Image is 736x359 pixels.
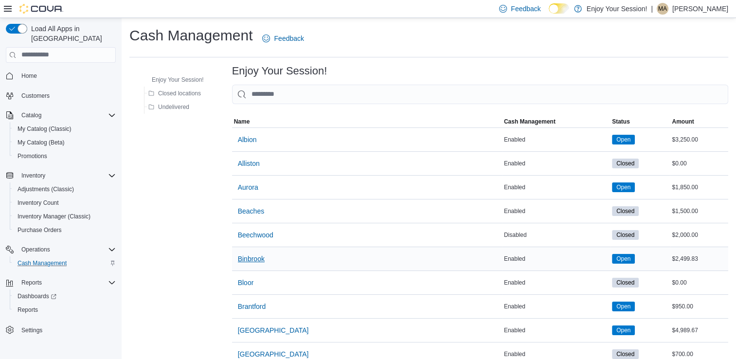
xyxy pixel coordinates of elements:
button: Reports [10,303,120,317]
div: Enabled [502,277,610,288]
span: Purchase Orders [18,226,62,234]
button: Home [2,69,120,83]
span: Inventory [21,172,45,179]
button: Settings [2,323,120,337]
span: Inventory Manager (Classic) [14,211,116,222]
button: Binbrook [234,249,269,269]
button: Status [610,116,670,127]
a: Settings [18,324,46,336]
span: Closed [616,207,634,215]
span: Open [612,254,635,264]
a: Home [18,70,41,82]
button: Inventory [18,170,49,181]
span: Inventory Count [14,197,116,209]
a: Feedback [258,29,307,48]
span: Reports [21,279,42,287]
button: Inventory Manager (Classic) [10,210,120,223]
div: $2,499.83 [670,253,728,265]
button: Promotions [10,149,120,163]
button: Operations [18,244,54,255]
span: Open [612,325,635,335]
span: Reports [18,277,116,288]
div: $0.00 [670,277,728,288]
button: Catalog [2,108,120,122]
span: Binbrook [238,254,265,264]
div: Enabled [502,181,610,193]
div: Enabled [502,301,610,312]
div: Enabled [502,205,610,217]
div: Enabled [502,253,610,265]
button: Aurora [234,178,262,197]
button: Inventory [2,169,120,182]
span: Catalog [21,111,41,119]
span: Open [612,182,635,192]
div: Disabled [502,229,610,241]
input: Dark Mode [549,3,569,14]
button: Inventory Count [10,196,120,210]
span: My Catalog (Beta) [14,137,116,148]
img: Cova [19,4,63,14]
span: Albion [238,135,257,144]
p: [PERSON_NAME] [672,3,728,15]
button: Enjoy Your Session! [138,74,208,86]
button: Alliston [234,154,264,173]
div: $1,500.00 [670,205,728,217]
div: $1,850.00 [670,181,728,193]
span: Closed [612,349,639,359]
span: Load All Apps in [GEOGRAPHIC_DATA] [27,24,116,43]
span: My Catalog (Beta) [18,139,65,146]
span: Enjoy Your Session! [152,76,204,84]
span: [GEOGRAPHIC_DATA] [238,325,309,335]
span: My Catalog (Classic) [14,123,116,135]
span: MA [658,3,667,15]
span: Open [616,135,630,144]
span: Inventory Count [18,199,59,207]
span: Dashboards [14,290,116,302]
a: Dashboards [14,290,60,302]
a: Inventory Manager (Classic) [14,211,94,222]
span: Open [612,302,635,311]
button: Beaches [234,201,268,221]
div: Enabled [502,158,610,169]
button: Reports [2,276,120,289]
span: Inventory Manager (Classic) [18,213,90,220]
div: $950.00 [670,301,728,312]
h3: Enjoy Your Session! [232,65,327,77]
span: [GEOGRAPHIC_DATA] [238,349,309,359]
div: $0.00 [670,158,728,169]
a: Adjustments (Classic) [14,183,78,195]
span: Status [612,118,630,126]
a: Reports [14,304,42,316]
span: Inventory [18,170,116,181]
input: This is a search bar. As you type, the results lower in the page will automatically filter. [232,85,728,104]
span: Open [612,135,635,144]
span: Closed [616,350,634,359]
button: Amount [670,116,728,127]
button: Cash Management [502,116,610,127]
span: Name [234,118,250,126]
span: Cash Management [18,259,67,267]
button: Adjustments (Classic) [10,182,120,196]
a: Purchase Orders [14,224,66,236]
span: Closed [616,231,634,239]
button: Purchase Orders [10,223,120,237]
span: Open [616,302,630,311]
span: Customers [18,90,116,102]
span: Promotions [14,150,116,162]
button: My Catalog (Beta) [10,136,120,149]
button: My Catalog (Classic) [10,122,120,136]
span: Closed [612,278,639,287]
div: $4,989.67 [670,324,728,336]
button: Closed locations [144,88,205,99]
span: Aurora [238,182,258,192]
p: | [651,3,653,15]
span: Bloor [238,278,254,287]
span: Settings [18,323,116,336]
h1: Cash Management [129,26,252,45]
span: Cash Management [504,118,556,126]
button: Undelivered [144,101,193,113]
span: Closed [616,159,634,168]
button: Brantford [234,297,270,316]
span: Operations [18,244,116,255]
